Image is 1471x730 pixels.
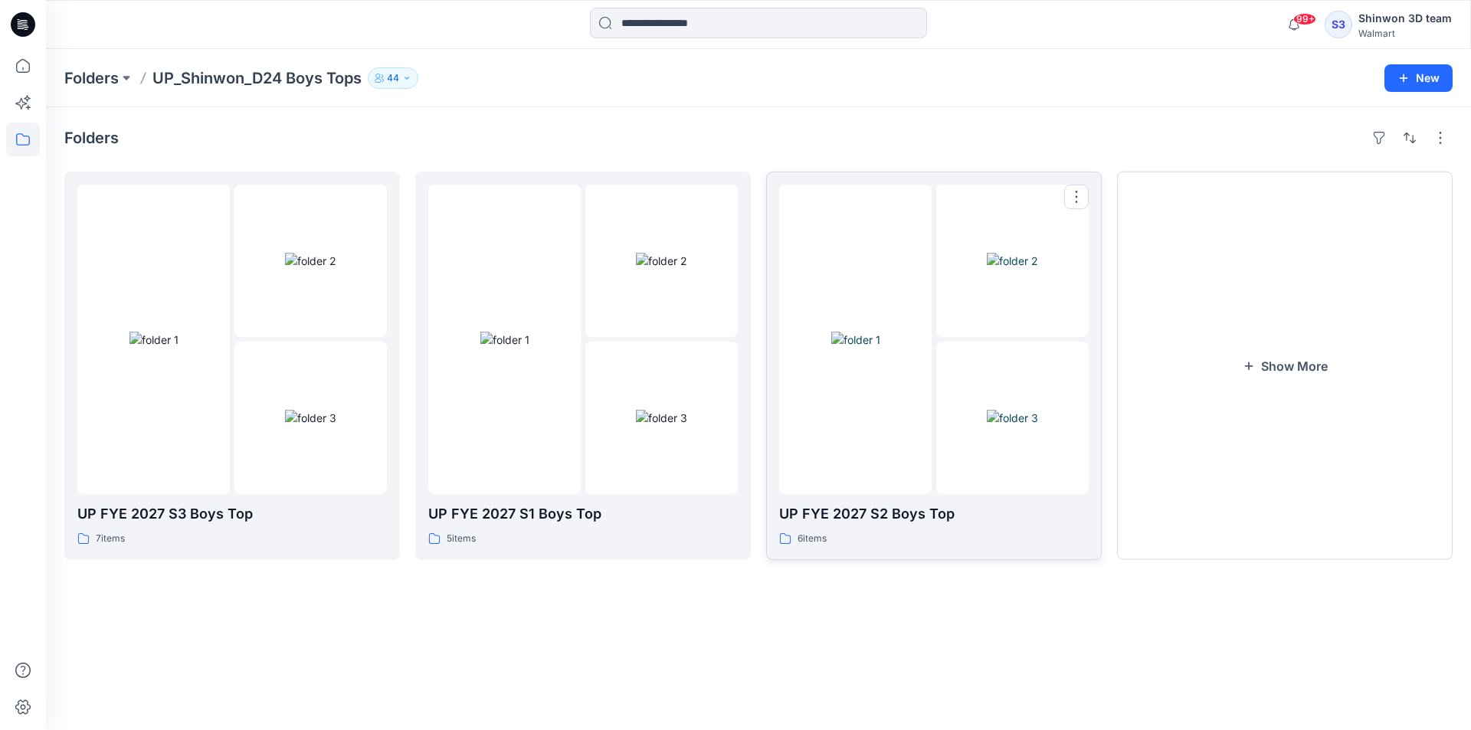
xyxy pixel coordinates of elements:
[766,172,1102,560] a: folder 1folder 2folder 3UP FYE 2027 S2 Boys Top6items
[1384,64,1453,92] button: New
[636,410,687,426] img: folder 3
[285,253,336,269] img: folder 2
[64,172,400,560] a: folder 1folder 2folder 3UP FYE 2027 S3 Boys Top7items
[368,67,418,89] button: 44
[1358,28,1452,39] div: Walmart
[987,253,1038,269] img: folder 2
[387,70,399,87] p: 44
[1325,11,1352,38] div: S3
[447,531,476,547] p: 5 items
[96,531,125,547] p: 7 items
[64,67,119,89] a: Folders
[77,503,387,525] p: UP FYE 2027 S3 Boys Top
[1358,9,1452,28] div: Shinwon 3D team
[415,172,751,560] a: folder 1folder 2folder 3UP FYE 2027 S1 Boys Top5items
[1293,13,1316,25] span: 99+
[480,332,529,348] img: folder 1
[779,503,1089,525] p: UP FYE 2027 S2 Boys Top
[428,503,738,525] p: UP FYE 2027 S1 Boys Top
[285,410,336,426] img: folder 3
[636,253,687,269] img: folder 2
[987,410,1038,426] img: folder 3
[152,67,362,89] p: UP_Shinwon_D24 Boys Tops
[798,531,827,547] p: 6 items
[129,332,179,348] img: folder 1
[64,129,119,147] h4: Folders
[831,332,880,348] img: folder 1
[1117,172,1453,560] button: Show More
